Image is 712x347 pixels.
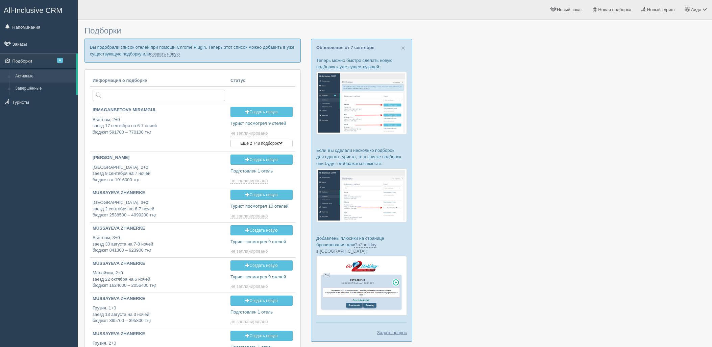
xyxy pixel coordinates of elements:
[0,0,77,19] a: All-Inclusive CRM
[90,187,228,221] a: MUSSAYEVA ZHANERKE [GEOGRAPHIC_DATA], 3+0заезд 2 сентября на 6-7 ночейбюджет 2538500 – 4099200 тңг
[401,44,405,51] button: Close
[230,309,293,316] p: Подготовлен 1 отель
[316,45,374,50] a: Обновления от 7 сентября
[93,200,225,218] p: [GEOGRAPHIC_DATA], 3+0 заезд 2 сентября на 6-7 ночей бюджет 2538500 – 4099200 тңг
[316,72,407,134] img: %D0%BF%D0%BE%D0%B4%D0%B1%D0%BE%D1%80%D0%BA%D0%B0-%D1%82%D1%83%D1%80%D0%B8%D1%81%D1%82%D1%83-%D1%8...
[93,225,225,232] p: MUSSAYEVA ZHANERKE
[316,242,376,254] a: Go2holiday в [GEOGRAPHIC_DATA]
[93,331,225,337] p: MUSSAYEVA ZHANERKE
[93,164,225,183] p: [GEOGRAPHIC_DATA], 2+0 заезд 9 сентября на 7 ночей бюджет от 1016000 тңг
[93,90,225,101] input: Поиск по стране или туристу
[230,225,293,235] a: Создать новую
[93,260,225,267] p: MUSSAYEVA ZHANERKE
[230,331,293,341] a: Создать новую
[230,178,269,184] a: не запланировано
[93,155,225,161] p: [PERSON_NAME]
[691,7,702,12] span: Аида
[93,190,225,196] p: MUSSAYEVA ZHANERKE
[90,223,228,257] a: MUSSAYEVA ZHANERKE Вьетнам, 3+0заезд 30 августа на 7-8 ночейбюджет 841300 – 923900 тңг
[230,260,293,271] a: Создать новую
[377,329,407,336] a: Задать вопрос
[230,120,293,127] p: Турист посмотрел 9 отелей
[230,284,269,289] a: не запланировано
[230,213,269,219] a: не запланировано
[230,131,269,136] a: не запланировано
[230,155,293,165] a: Создать новую
[598,7,631,12] span: Новая подборка
[90,104,228,141] a: IRMAGANBETOVA MIRAMGUL Вьетнам, 2+0заезд 17 сентября на 6-7 ночейбюджет 591700 – 770100 тңг
[230,168,293,175] p: Подготовлен 1 отель
[90,152,228,186] a: [PERSON_NAME] [GEOGRAPHIC_DATA], 2+0заезд 9 сентября на 7 ночейбюджет от 1016000 тңг
[230,203,293,210] p: Турист посмотрел 10 отелей
[90,75,228,87] th: Информация о подборке
[230,249,269,254] a: не запланировано
[57,58,63,63] span: 6
[12,83,76,95] a: Завершённые
[150,51,180,57] a: создать новую
[230,284,268,289] span: не запланировано
[230,178,268,184] span: не запланировано
[230,249,268,254] span: не запланировано
[230,140,293,147] button: Ещё 2 748 подборок
[230,107,293,117] a: Создать новую
[93,235,225,254] p: Вьетнам, 3+0 заезд 30 августа на 7-8 ночей бюджет 841300 – 923900 тңг
[401,44,405,52] span: ×
[316,256,407,316] img: go2holiday-proposal-for-travel-agency.png
[230,213,268,219] span: не запланировано
[316,147,407,166] p: Если Вы сделали несколько подборок для одного туриста, то в списке подборок они будут отображатьс...
[230,319,269,324] a: не запланировано
[90,258,228,292] a: MUSSAYEVA ZHANERKE Малайзия, 2+0заезд 22 октября на 6 ночейбюджет 1624600 – 2056400 тңг
[316,168,407,222] img: %D0%BF%D0%BE%D0%B4%D0%B1%D0%BE%D1%80%D0%BA%D0%B8-%D0%B3%D1%80%D1%83%D0%BF%D0%BF%D0%B0-%D1%81%D1%8...
[93,296,225,302] p: MUSSAYEVA ZHANERKE
[230,319,268,324] span: не запланировано
[93,305,225,324] p: Грузия, 1+0 заезд 13 августа на 3 ночей бюджет 395700 – 395800 тңг
[647,7,675,12] span: Новый турист
[90,293,228,327] a: MUSSAYEVA ZHANERKE Грузия, 1+0заезд 13 августа на 3 ночейбюджет 395700 – 395800 тңг
[230,274,293,280] p: Турист посмотрел 9 отелей
[84,26,121,35] span: Подборки
[93,270,225,289] p: Малайзия, 2+0 заезд 22 октября на 6 ночей бюджет 1624600 – 2056400 тңг
[84,39,301,62] p: Вы подобрали список отелей при помощи Chrome Plugin. Теперь этот список можно добавить в уже суще...
[230,296,293,306] a: Создать новую
[93,117,225,136] p: Вьетнам, 2+0 заезд 17 сентября на 6-7 ночей бюджет 591700 – 770100 тңг
[316,57,407,70] p: Теперь можно быстро сделать новую подборку к уже существующей:
[12,70,76,83] a: Активные
[557,7,583,12] span: Новый заказ
[230,190,293,200] a: Создать новую
[230,131,268,136] span: не запланировано
[230,239,293,245] p: Турист посмотрел 9 отелей
[316,235,407,254] p: Добавлены плюсики на странице бронирования для :
[93,107,225,113] p: IRMAGANBETOVA MIRAMGUL
[228,75,295,87] th: Статус
[4,6,63,15] span: All-Inclusive CRM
